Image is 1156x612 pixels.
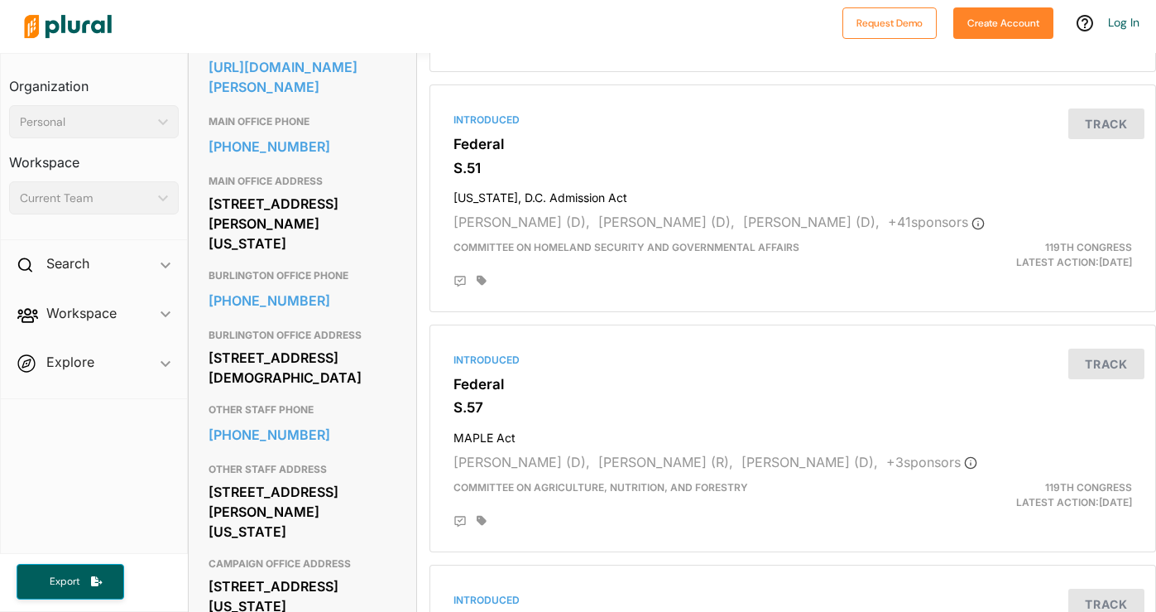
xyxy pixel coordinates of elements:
a: [PHONE_NUMBER] [209,422,397,447]
span: [PERSON_NAME] (D), [453,214,590,230]
button: Create Account [953,7,1053,39]
span: [PERSON_NAME] (D), [598,214,735,230]
div: [STREET_ADDRESS][DEMOGRAPHIC_DATA] [209,345,397,390]
span: + 41 sponsor s [888,214,985,230]
div: Add tags [477,515,487,527]
button: Export [17,564,124,600]
span: Committee on Homeland Security and Governmental Affairs [453,241,799,253]
div: Introduced [453,113,1132,128]
span: 119th Congress [1045,241,1132,253]
h3: Organization [9,62,179,99]
div: Current Team [20,190,151,207]
h3: OTHER STAFF PHONE [209,400,397,420]
span: [PERSON_NAME] (D), [741,454,878,470]
a: Create Account [953,13,1053,31]
a: [URL][DOMAIN_NAME][PERSON_NAME] [209,55,397,99]
h3: BURLINGTON OFFICE PHONE [209,266,397,286]
span: + 3 sponsor s [886,454,977,470]
div: [STREET_ADDRESS][PERSON_NAME][US_STATE] [209,191,397,256]
span: Export [38,575,91,589]
div: Introduced [453,593,1132,608]
a: Request Demo [842,13,937,31]
a: [PHONE_NUMBER] [209,134,397,159]
h3: Workspace [9,138,179,175]
h3: S.57 [453,399,1132,416]
div: Personal [20,113,151,131]
div: Add Position Statement [453,515,467,528]
div: Add tags [477,275,487,287]
span: [PERSON_NAME] (D), [453,454,590,470]
a: Log In [1108,15,1139,30]
h3: CAMPAIGN OFFICE ADDRESS [209,554,397,574]
div: Latest Action: [DATE] [910,480,1144,510]
span: 119th Congress [1045,481,1132,494]
h3: MAIN OFFICE PHONE [209,112,397,132]
button: Track [1068,108,1144,139]
h4: MAPLE Act [453,423,1132,446]
span: [PERSON_NAME] (R), [598,454,733,470]
h4: [US_STATE], D.C. Admission Act [453,183,1132,205]
h3: Federal [453,136,1132,152]
h2: Search [46,254,89,272]
h3: BURLINGTON OFFICE ADDRESS [209,325,397,345]
span: [PERSON_NAME] (D), [743,214,880,230]
div: Add Position Statement [453,275,467,288]
button: Request Demo [842,7,937,39]
h3: Federal [453,376,1132,393]
span: Committee on Agriculture, Nutrition, and Forestry [453,481,748,494]
div: [STREET_ADDRESS][PERSON_NAME][US_STATE] [209,479,397,544]
div: Introduced [453,353,1132,368]
h3: MAIN OFFICE ADDRESS [209,171,397,191]
div: Latest Action: [DATE] [910,240,1144,270]
h3: OTHER STAFF ADDRESS [209,460,397,479]
h3: S.51 [453,160,1132,176]
a: [PHONE_NUMBER] [209,288,397,313]
button: Track [1068,349,1144,379]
